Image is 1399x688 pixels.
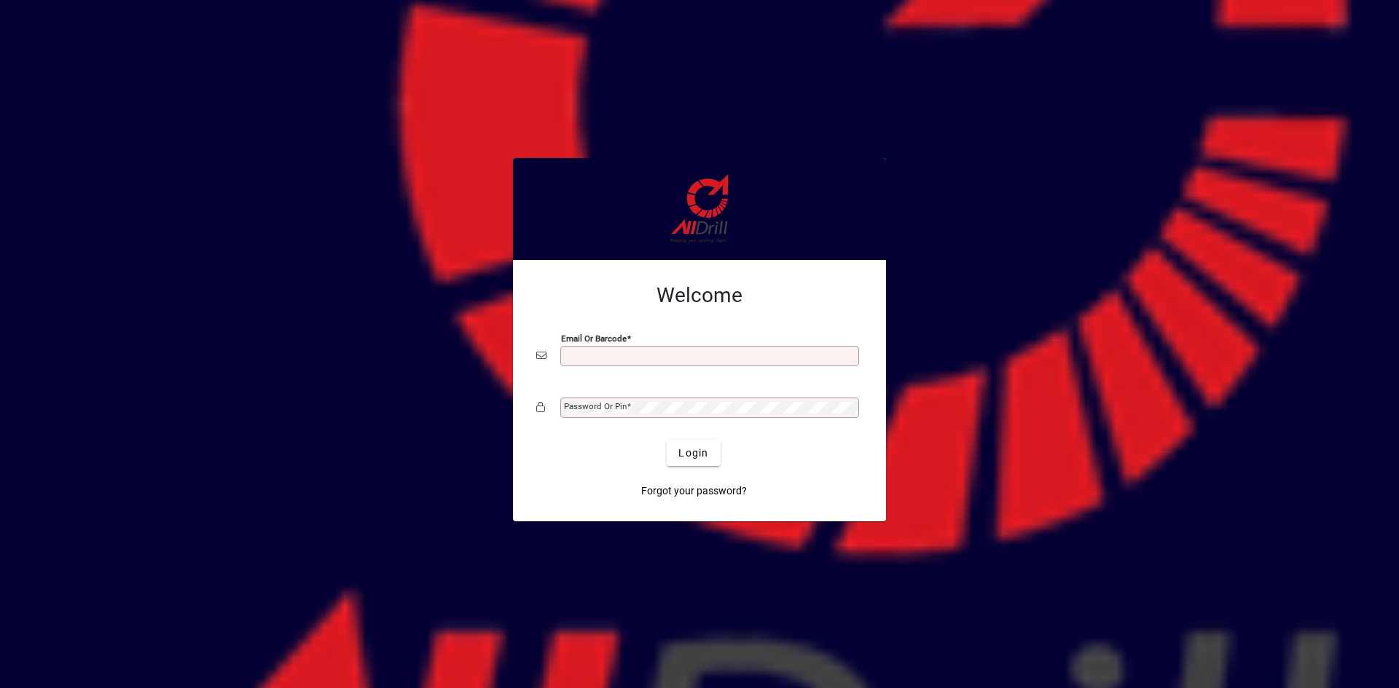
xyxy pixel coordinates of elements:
[667,440,720,466] button: Login
[561,333,627,344] mat-label: Email or Barcode
[564,401,627,411] mat-label: Password or Pin
[641,483,747,499] span: Forgot your password?
[635,478,753,504] a: Forgot your password?
[536,283,863,308] h2: Welcome
[678,446,708,461] span: Login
